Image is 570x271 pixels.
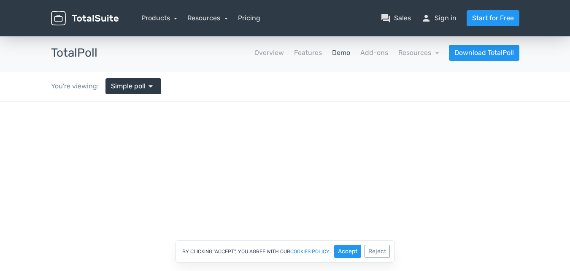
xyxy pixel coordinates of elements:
a: Resources [398,49,439,57]
div: You're viewing: [51,81,105,91]
img: TotalSuite for WordPress [51,11,119,26]
a: Pricing [238,13,260,23]
div: By clicking "Accept", you agree with our . [176,240,394,263]
a: Simple poll arrow_drop_down [105,78,161,94]
span: arrow_drop_down [146,81,156,91]
button: Reject [365,245,390,258]
a: Start for Free [467,10,519,26]
span: person [421,13,431,23]
button: Accept [334,245,361,258]
a: question_answerSales [381,13,411,23]
span: Simple poll [111,81,146,91]
a: Products [141,14,178,22]
a: Add-ons [360,48,388,58]
a: Overview [254,48,284,58]
a: Download TotalPoll [449,45,519,61]
h3: TotalPoll [51,47,97,60]
span: question_answer [381,13,391,23]
a: Features [294,48,322,58]
a: cookies policy [290,249,330,254]
a: Demo [332,48,350,58]
a: personSign in [421,13,457,23]
a: Resources [187,14,228,22]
